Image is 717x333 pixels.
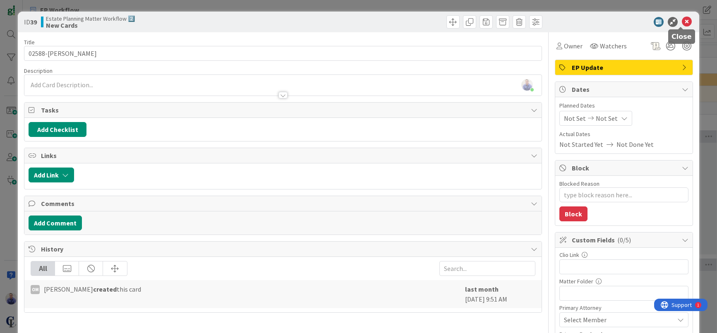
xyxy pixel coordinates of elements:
[465,285,499,293] b: last month
[30,18,37,26] b: 39
[24,17,37,27] span: ID
[616,139,654,149] span: Not Done Yet
[41,244,526,254] span: History
[521,79,533,91] img: giUxrGjZtNKMuZhnGJz0o5sq7ZJoDJBO.jpg
[17,1,38,11] span: Support
[31,261,55,276] div: All
[559,252,688,258] div: Clio Link
[564,315,607,325] span: Select Member
[41,199,526,208] span: Comments
[93,285,117,293] b: created
[29,168,74,182] button: Add Link
[564,113,586,123] span: Not Set
[559,278,688,284] div: Matter Folder
[559,305,688,311] div: Primary Attorney
[29,122,86,137] button: Add Checklist
[41,105,526,115] span: Tasks
[572,62,678,72] span: EP Update
[596,113,618,123] span: Not Set
[559,139,603,149] span: Not Started Yet
[43,3,45,10] div: 1
[41,151,526,161] span: Links
[564,41,583,51] span: Owner
[572,163,678,173] span: Block
[559,206,588,221] button: Block
[29,216,82,230] button: Add Comment
[46,22,135,29] b: New Cards
[31,285,40,294] div: OM
[572,235,678,245] span: Custom Fields
[439,261,535,276] input: Search...
[465,284,535,304] div: [DATE] 9:51 AM
[559,130,688,139] span: Actual Dates
[24,38,35,46] label: Title
[559,180,599,187] label: Blocked Reason
[600,41,627,51] span: Watchers
[617,236,631,244] span: ( 0/5 )
[572,84,678,94] span: Dates
[24,67,53,74] span: Description
[44,284,141,294] span: [PERSON_NAME] this card
[671,33,692,41] h5: Close
[46,15,135,22] span: Estate Planning Matter Workflow 2️⃣
[24,46,542,61] input: type card name here...
[559,101,688,110] span: Planned Dates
